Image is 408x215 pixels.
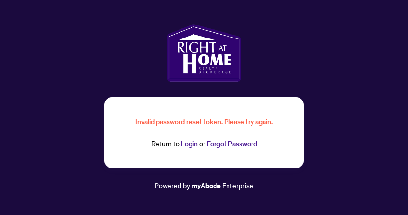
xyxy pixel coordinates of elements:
[222,181,253,190] span: Enterprise
[127,116,281,127] div: Invalid password reset token. Please try again.
[155,181,190,190] span: Powered by
[127,139,281,150] div: Return to or
[192,180,221,191] a: myAbode
[207,139,257,148] a: Forgot Password
[181,139,198,148] a: Login
[167,24,241,82] img: ma-logo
